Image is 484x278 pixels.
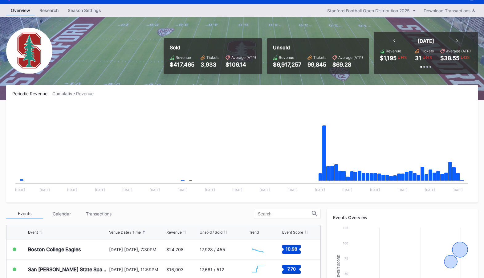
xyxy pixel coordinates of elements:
div: Download Transactions [424,8,475,13]
input: Search [258,211,312,216]
text: [DATE] [232,188,242,192]
text: [DATE] [452,188,462,192]
div: Tickets [206,55,219,60]
div: Event [28,230,38,235]
div: Transactions [80,209,117,219]
div: $106.14 [226,61,256,68]
text: [DATE] [342,188,352,192]
text: [DATE] [370,188,380,192]
text: [DATE] [95,188,105,192]
div: $1,195 [380,55,397,61]
div: [DATE] [DATE], 7:30PM [109,247,165,252]
text: [DATE] [425,188,435,192]
div: San [PERSON_NAME] State Spartans [28,266,108,272]
div: Tickets [421,49,434,53]
text: [DATE] [177,188,188,192]
text: Event Score [337,255,340,277]
text: [DATE] [260,188,270,192]
text: [DATE] [397,188,408,192]
div: $16,003 [166,267,184,272]
svg: Chart title [249,242,267,257]
a: Research [35,6,63,15]
svg: Chart title [249,262,267,277]
div: Revenue [386,49,401,53]
text: 10.98 [286,246,297,251]
div: Revenue [166,230,182,235]
button: Stanford Football Open Distribution 2025 [324,6,419,15]
text: [DATE] [150,188,160,192]
div: Periodic Revenue [12,91,52,96]
div: Average (ATP) [231,55,256,60]
div: Stanford Football Open Distribution 2025 [327,8,410,13]
text: [DATE] [315,188,325,192]
text: [DATE] [40,188,50,192]
text: 50 [344,272,348,276]
text: 125 [343,226,348,230]
button: Download Transactions [421,6,478,15]
div: $6,917,257 [273,61,301,68]
div: Revenue [176,55,191,60]
text: [DATE] [67,188,77,192]
div: [DATE] [DATE], 11:59PM [109,267,165,272]
div: 99,845 [307,61,326,68]
div: Trend [249,230,259,235]
div: 17,661 / 512 [200,267,224,272]
div: 17,928 / 455 [200,247,225,252]
div: 31 [415,55,421,61]
a: Overview [6,6,35,15]
text: 75 [344,256,348,260]
div: Unsold / Sold [200,230,222,235]
div: Average (ATP) [338,55,363,60]
div: Event Score [282,230,303,235]
div: 3,933 [201,61,219,68]
svg: Chart title [12,104,471,196]
text: [DATE] [122,188,132,192]
div: 62 % [463,55,470,60]
div: Sold [170,44,256,51]
a: Season Settings [63,6,106,15]
div: Events [6,209,43,219]
text: 7.70 [287,266,296,272]
div: $24,708 [166,247,184,252]
div: Unsold [273,44,363,51]
div: Events Overview [333,215,472,220]
div: Cumulative Revenue [52,91,99,96]
div: Calendar [43,209,80,219]
div: Revenue [279,55,294,60]
div: Venue Date / Time [109,230,141,235]
text: 100 [343,241,348,245]
div: $69.28 [332,61,363,68]
div: $417,465 [170,61,194,68]
text: [DATE] [15,188,25,192]
div: Average (ATP) [446,49,471,53]
div: 86 % [400,55,407,60]
img: Stanford_Football_Secondary.png [6,28,52,74]
div: Boston College Eagles [28,246,81,252]
div: Tickets [313,55,326,60]
text: [DATE] [287,188,298,192]
div: $38.55 [440,55,459,61]
div: 64 % [425,55,433,60]
div: [DATE] [418,38,434,44]
text: [DATE] [205,188,215,192]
